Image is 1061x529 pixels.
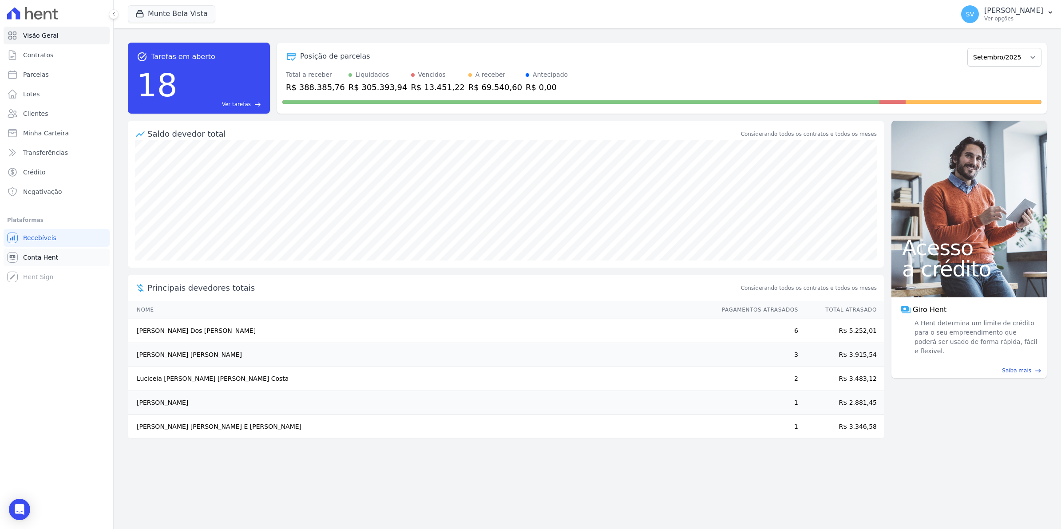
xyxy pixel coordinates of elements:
[741,130,877,138] div: Considerando todos os contratos e todos os meses
[799,391,884,415] td: R$ 2.881,45
[954,2,1061,27] button: SV [PERSON_NAME] Ver opções
[23,168,46,177] span: Crédito
[128,367,713,391] td: Luciceia [PERSON_NAME] [PERSON_NAME] Costa
[128,301,713,319] th: Nome
[533,70,568,79] div: Antecipado
[137,51,147,62] span: task_alt
[902,237,1036,258] span: Acesso
[4,229,110,247] a: Recebíveis
[4,124,110,142] a: Minha Carteira
[23,31,59,40] span: Visão Geral
[23,233,56,242] span: Recebíveis
[4,249,110,266] a: Conta Hent
[254,101,261,108] span: east
[128,5,215,22] button: Munte Bela Vista
[713,415,799,439] td: 1
[902,258,1036,280] span: a crédito
[300,51,370,62] div: Posição de parcelas
[4,46,110,64] a: Contratos
[1002,367,1031,375] span: Saiba mais
[799,415,884,439] td: R$ 3.346,58
[713,301,799,319] th: Pagamentos Atrasados
[23,90,40,99] span: Lotes
[151,51,215,62] span: Tarefas em aberto
[713,391,799,415] td: 1
[23,51,53,59] span: Contratos
[4,163,110,181] a: Crédito
[128,391,713,415] td: [PERSON_NAME]
[128,343,713,367] td: [PERSON_NAME] [PERSON_NAME]
[713,367,799,391] td: 2
[411,81,465,93] div: R$ 13.451,22
[4,144,110,162] a: Transferências
[7,215,106,225] div: Plataformas
[23,253,58,262] span: Conta Hent
[475,70,506,79] div: A receber
[128,319,713,343] td: [PERSON_NAME] Dos [PERSON_NAME]
[23,187,62,196] span: Negativação
[799,367,884,391] td: R$ 3.483,12
[897,367,1041,375] a: Saiba mais east
[741,284,877,292] span: Considerando todos os contratos e todos os meses
[984,15,1043,22] p: Ver opções
[713,343,799,367] td: 3
[4,105,110,122] a: Clientes
[984,6,1043,15] p: [PERSON_NAME]
[4,27,110,44] a: Visão Geral
[418,70,446,79] div: Vencidos
[181,100,261,108] a: Ver tarefas east
[799,319,884,343] td: R$ 5.252,01
[713,319,799,343] td: 6
[286,70,345,79] div: Total a receber
[348,81,408,93] div: R$ 305.393,94
[23,109,48,118] span: Clientes
[23,70,49,79] span: Parcelas
[147,128,739,140] div: Saldo devedor total
[4,183,110,201] a: Negativação
[23,148,68,157] span: Transferências
[966,11,974,17] span: SV
[286,81,345,93] div: R$ 388.385,76
[356,70,389,79] div: Liquidados
[4,85,110,103] a: Lotes
[9,499,30,520] div: Open Intercom Messenger
[799,301,884,319] th: Total Atrasado
[1035,367,1041,374] span: east
[799,343,884,367] td: R$ 3.915,54
[913,304,946,315] span: Giro Hent
[468,81,522,93] div: R$ 69.540,60
[526,81,568,93] div: R$ 0,00
[23,129,69,138] span: Minha Carteira
[4,66,110,83] a: Parcelas
[137,62,178,108] div: 18
[147,282,739,294] span: Principais devedores totais
[222,100,251,108] span: Ver tarefas
[128,415,713,439] td: [PERSON_NAME] [PERSON_NAME] E [PERSON_NAME]
[913,319,1038,356] span: A Hent determina um limite de crédito para o seu empreendimento que poderá ser usado de forma ráp...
